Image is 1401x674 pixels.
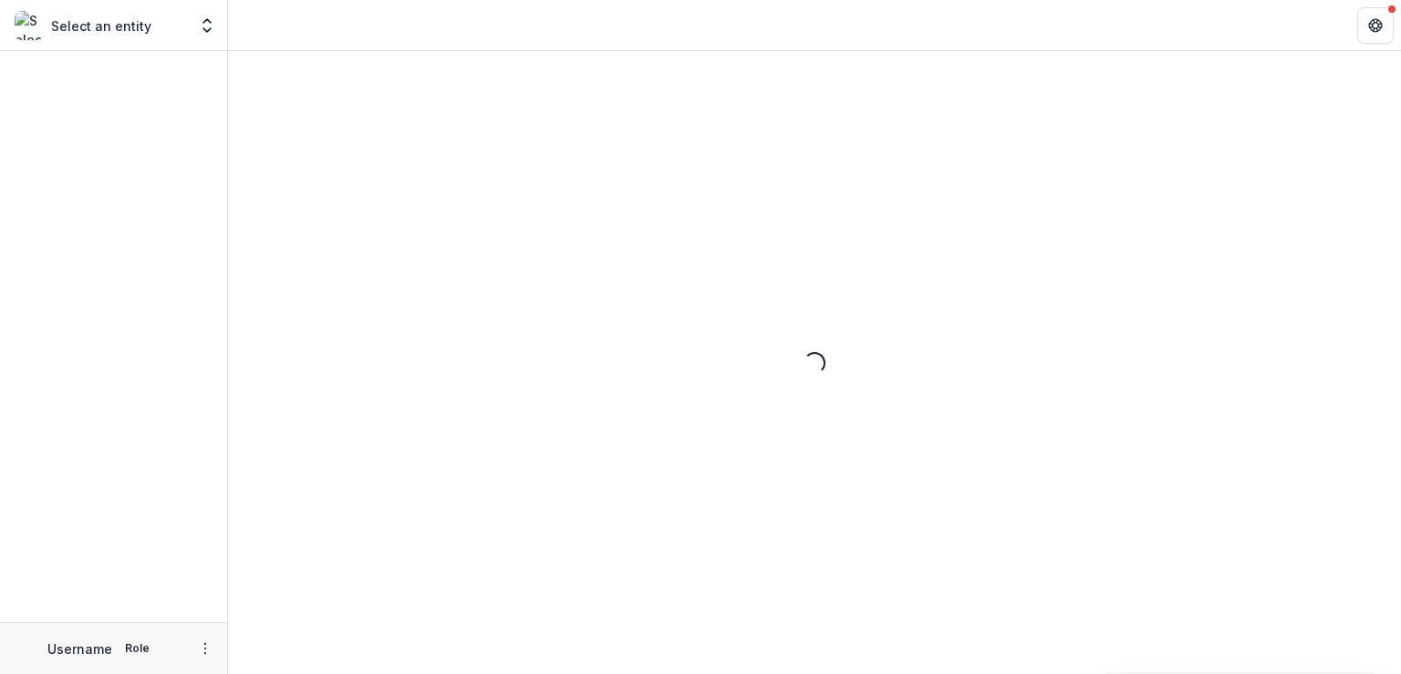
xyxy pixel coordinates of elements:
[51,16,151,36] p: Select an entity
[15,11,44,40] img: Select an entity
[47,639,112,658] p: Username
[194,638,216,659] button: More
[1357,7,1394,44] button: Get Help
[194,7,220,44] button: Open entity switcher
[119,640,155,657] p: Role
